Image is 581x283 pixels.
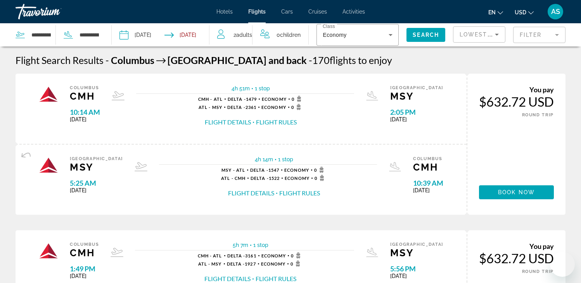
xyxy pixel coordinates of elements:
span: MSY [390,247,443,259]
span: ATL - CMH [221,176,246,181]
span: ATL - MSY [198,261,222,266]
span: [DATE] [70,273,99,279]
span: Economy [285,176,310,181]
span: flights to enjoy [330,54,392,66]
button: Search [406,28,445,42]
span: 1547 [250,167,279,173]
a: Flights [248,9,266,15]
span: MSY - ATL [221,167,245,173]
span: 1 stop [278,156,293,162]
span: [DATE] [70,116,100,123]
button: Flight Rules [256,274,296,283]
span: Columbus [111,54,154,66]
span: Columbus [70,242,99,247]
span: [DATE] [70,187,123,193]
span: Economy [284,167,309,173]
a: Travorium [16,2,93,22]
span: 5:56 PM [390,264,443,273]
span: 1522 [251,176,280,181]
span: 5:25 AM [70,179,123,187]
span: 10:14 AM [70,108,100,116]
span: 0 [292,96,304,102]
span: 0 [314,167,326,173]
button: Book now [479,185,554,199]
div: You pay [479,242,554,250]
span: [GEOGRAPHIC_DATA] [390,85,443,90]
span: Delta - [228,97,246,102]
span: [GEOGRAPHIC_DATA] [390,242,443,247]
mat-select: Sort by [460,30,499,39]
span: - [105,54,109,66]
span: 1927 [227,261,256,266]
button: Flight Details [204,274,251,283]
span: MSY [70,161,123,173]
span: 0 [291,104,303,110]
span: 1479 [228,97,257,102]
button: Return date: Sep 28, 2025 [164,23,196,47]
button: Change language [488,7,503,18]
iframe: Button to launch messaging window [550,252,575,277]
a: Activities [342,9,365,15]
span: 5h 7m [233,242,248,248]
button: Flight Rules [279,189,320,197]
button: User Menu [545,3,565,20]
span: 4h 14m [255,156,273,162]
span: 4h 51m [232,85,250,91]
span: [GEOGRAPHIC_DATA] [168,54,266,66]
span: 0 [277,29,301,40]
a: Cruises [308,9,327,15]
a: Hotels [216,9,233,15]
span: Delta - [227,253,246,258]
span: en [488,9,496,16]
span: 2361 [227,105,256,110]
span: Economy [261,261,286,266]
span: Economy [261,105,286,110]
span: 1 stop [255,85,270,91]
span: 3161 [227,253,256,258]
div: You pay [479,85,554,94]
span: 170 [309,54,330,66]
span: Lowest Price [460,31,509,38]
span: Economy [323,32,346,38]
span: ROUND TRIP [522,112,554,117]
span: Delta - [251,176,269,181]
div: $632.72 USD [479,94,554,109]
span: 1:49 PM [70,264,99,273]
a: Cars [281,9,293,15]
span: 2:05 PM [390,108,443,116]
span: USD [515,9,526,16]
span: Adults [236,32,252,38]
button: Change currency [515,7,534,18]
span: 0 [290,261,303,267]
span: and back [268,54,307,66]
span: [DATE] [413,187,443,193]
span: Delta - [250,167,268,173]
span: [DATE] [390,273,443,279]
span: MSY [390,90,443,102]
span: 1 stop [253,242,268,248]
mat-label: Class [323,24,335,29]
h1: Flight Search Results [16,54,104,66]
div: $632.72 USD [479,250,554,266]
span: CMH - ATL [198,253,222,258]
span: 0 [291,252,303,259]
span: Columbus [70,85,100,90]
span: CMH [413,161,443,173]
span: CMH [70,90,100,102]
span: 0 [315,175,327,181]
button: Depart date: Sep 24, 2025 [119,23,151,47]
span: AS [551,8,560,16]
span: Columbus [413,156,443,161]
span: Delta - [227,105,246,110]
span: 10:39 AM [413,179,443,187]
span: CMH [70,247,99,259]
span: ATL - MSY [199,105,222,110]
span: - [309,54,312,66]
span: Search [413,32,439,38]
button: Flight Details [205,118,251,126]
span: CMH - ATL [198,97,223,102]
